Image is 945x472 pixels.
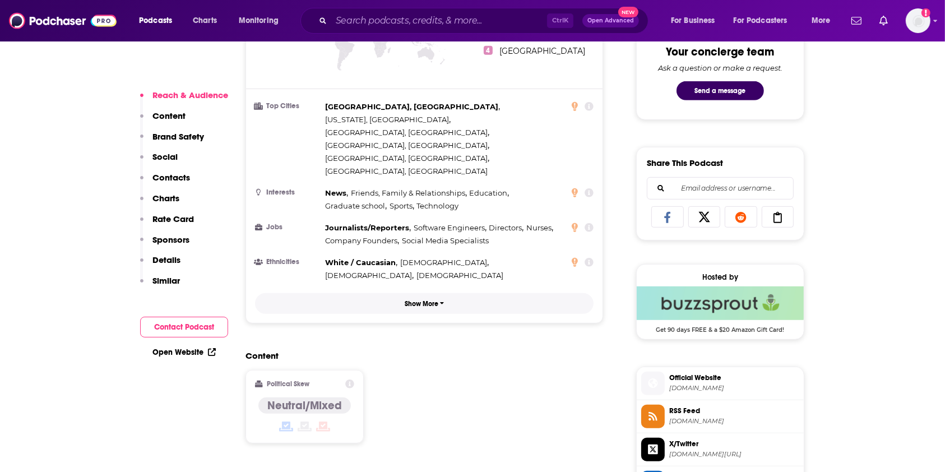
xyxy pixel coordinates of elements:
[725,206,757,228] a: Share on Reddit
[641,438,799,461] a: X/Twitter[DOMAIN_NAME][URL]
[587,18,634,24] span: Open Advanced
[9,10,117,31] img: Podchaser - Follow, Share and Rate Podcasts
[325,115,449,124] span: [US_STATE], [GEOGRAPHIC_DATA]
[414,223,485,232] span: Software Engineers
[470,188,508,197] span: Education
[812,13,831,29] span: More
[641,405,799,428] a: RSS Feed[DOMAIN_NAME]
[402,236,489,245] span: Social Media Specialists
[140,214,194,234] button: Rate Card
[255,224,321,231] h3: Jobs
[152,234,189,245] p: Sponsors
[666,45,775,59] div: Your concierge team
[489,221,524,234] span: ,
[140,275,180,296] button: Similar
[489,223,522,232] span: Directors
[140,234,189,255] button: Sponsors
[400,256,489,269] span: ,
[484,46,493,55] span: 4
[325,187,348,200] span: ,
[325,188,346,197] span: News
[325,102,498,111] span: [GEOGRAPHIC_DATA], [GEOGRAPHIC_DATA]
[152,254,180,265] p: Details
[255,258,321,266] h3: Ethnicities
[762,206,794,228] a: Copy Link
[390,200,414,212] span: ,
[325,271,412,280] span: [DEMOGRAPHIC_DATA]
[906,8,930,33] img: User Profile
[325,152,489,165] span: ,
[663,12,729,30] button: open menu
[311,8,659,34] div: Search podcasts, credits, & more...
[325,126,489,139] span: ,
[245,350,594,361] h2: Content
[547,13,573,28] span: Ctrl K
[688,206,721,228] a: Share on X/Twitter
[804,12,845,30] button: open menu
[140,90,228,110] button: Reach & Audience
[400,258,487,267] span: [DEMOGRAPHIC_DATA]
[526,223,552,232] span: Nurses
[152,348,216,357] a: Open Website
[152,172,190,183] p: Contacts
[921,8,930,17] svg: Add a profile image
[669,373,799,383] span: Official Website
[140,131,204,152] button: Brand Safety
[140,151,178,172] button: Social
[669,450,799,459] span: twitter.com/GlobalCapNews
[152,131,204,142] p: Brand Safety
[325,236,397,245] span: Company Founders
[255,293,594,314] button: Show More
[647,158,723,168] h3: Share This Podcast
[325,113,451,126] span: ,
[637,286,804,320] img: Buzzsprout Deal: Get 90 days FREE & a $20 Amazon Gift Card!
[390,201,413,210] span: Sports
[325,269,414,282] span: ,
[906,8,930,33] button: Show profile menu
[325,141,488,150] span: [GEOGRAPHIC_DATA], [GEOGRAPHIC_DATA]
[669,384,799,392] span: globalcapital.com
[325,223,409,232] span: Journalists/Reporters
[325,256,397,269] span: ,
[152,214,194,224] p: Rate Card
[152,90,228,100] p: Reach & Audience
[325,200,387,212] span: ,
[582,14,639,27] button: Open AdvancedNew
[637,286,804,332] a: Buzzsprout Deal: Get 90 days FREE & a $20 Amazon Gift Card!
[140,110,186,131] button: Content
[255,189,321,196] h3: Interests
[325,258,396,267] span: White / Caucasian
[637,272,804,282] div: Hosted by
[231,12,293,30] button: open menu
[325,128,488,137] span: [GEOGRAPHIC_DATA], [GEOGRAPHIC_DATA]
[325,100,500,113] span: ,
[875,11,892,30] a: Show notifications dropdown
[414,221,487,234] span: ,
[140,317,228,337] button: Contact Podcast
[325,221,411,234] span: ,
[847,11,866,30] a: Show notifications dropdown
[255,103,321,110] h3: Top Cities
[526,221,553,234] span: ,
[651,206,684,228] a: Share on Facebook
[239,13,279,29] span: Monitoring
[186,12,224,30] a: Charts
[267,399,342,413] h4: Neutral/Mixed
[325,234,399,247] span: ,
[325,139,489,152] span: ,
[331,12,547,30] input: Search podcasts, credits, & more...
[139,13,172,29] span: Podcasts
[734,13,787,29] span: For Podcasters
[669,417,799,425] span: feeds.buzzsprout.com
[677,81,764,100] button: Send a message
[267,380,310,388] h2: Political Skew
[906,8,930,33] span: Logged in as Isabelle.Hobday
[325,166,488,175] span: [GEOGRAPHIC_DATA], [GEOGRAPHIC_DATA]
[417,201,459,210] span: Technology
[470,187,509,200] span: ,
[325,154,488,163] span: [GEOGRAPHIC_DATA], [GEOGRAPHIC_DATA]
[669,439,799,449] span: X/Twitter
[325,201,385,210] span: Graduate school
[669,406,799,416] span: RSS Feed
